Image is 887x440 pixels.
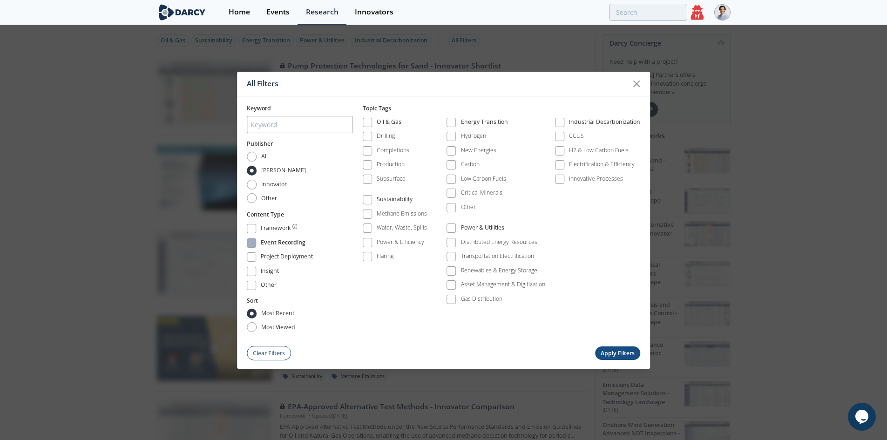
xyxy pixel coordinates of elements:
button: Publisher [247,140,273,148]
div: Drilling [377,132,395,140]
div: Events [266,8,290,16]
button: Sort [247,297,258,305]
div: Distributed Energy Resources [461,238,537,246]
div: Subsurface [377,175,406,183]
img: Profile [714,4,731,20]
div: Industrial Decarbonization [569,118,640,129]
img: information.svg [292,224,298,229]
div: Hydrogen [461,132,486,140]
button: Apply Filters [595,346,641,360]
span: [PERSON_NAME] [261,166,306,175]
div: Asset Management & Digitization [461,280,545,289]
div: Electrification & Efficiency [569,160,635,169]
div: Energy Transition [461,118,508,129]
div: Other [261,281,277,292]
div: Production [377,160,405,169]
input: most recent [247,308,257,318]
img: logo-wide.svg [157,4,208,20]
div: Sustainability [377,195,413,206]
div: Research [306,8,339,16]
div: CCUS [569,132,584,140]
div: Event Recording [261,238,305,250]
div: Methane Emissions [377,210,427,218]
div: Innovators [355,8,393,16]
div: Other [461,203,476,211]
input: Innovator [247,179,257,189]
input: Advanced Search [609,4,687,21]
span: Topic Tags [363,104,391,112]
input: most viewed [247,322,257,332]
div: Insight [261,267,279,278]
iframe: chat widget [848,403,878,431]
div: Framework [261,224,291,235]
span: All [261,152,268,161]
div: Low Carbon Fuels [461,175,506,183]
div: New Energies [461,146,496,155]
span: Keyword [247,104,271,112]
input: Other [247,193,257,203]
input: All [247,152,257,162]
div: Completions [377,146,409,155]
div: H2 & Low Carbon Fuels [569,146,629,155]
span: Other [261,194,277,203]
div: All Filters [247,75,628,93]
div: Flaring [377,252,393,260]
div: Critical Minerals [461,189,502,197]
div: Water, Waste, Spills [377,223,427,232]
div: Power & Efficiency [377,238,424,246]
span: most viewed [261,323,295,332]
div: Gas Distribution [461,295,502,303]
button: Content Type [247,210,284,219]
div: Innovative Processes [569,175,623,183]
div: Home [229,8,250,16]
span: Innovator [261,180,287,189]
div: Renewables & Energy Storage [461,266,537,275]
div: Oil & Gas [377,118,401,129]
input: [PERSON_NAME] [247,166,257,176]
input: Keyword [247,116,353,133]
div: Project Deployment [261,252,313,264]
div: Transportation Electrification [461,252,534,260]
span: most recent [261,309,294,318]
div: Carbon [461,160,480,169]
span: Content Type [247,210,284,218]
button: Clear Filters [247,346,291,360]
div: Power & Utilities [461,223,504,235]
